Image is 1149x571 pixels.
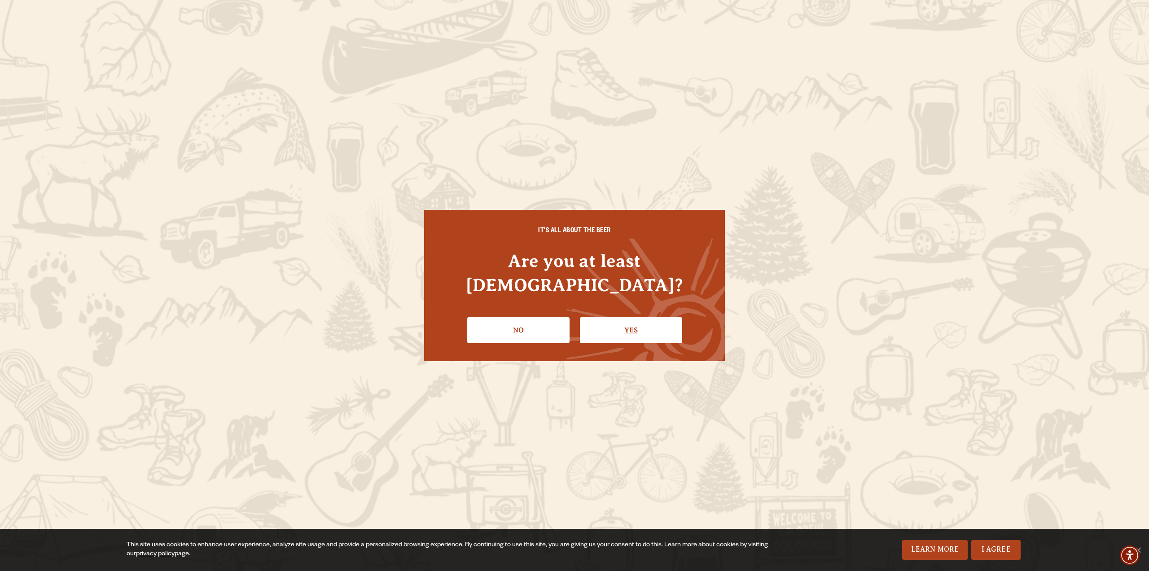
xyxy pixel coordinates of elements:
[136,551,175,558] a: privacy policy
[971,540,1021,560] a: I Agree
[580,317,682,343] a: Confirm I'm 21 or older
[467,317,570,343] a: No
[902,540,968,560] a: Learn More
[127,541,789,559] div: This site uses cookies to enhance user experience, analyze site usage and provide a personalized ...
[442,228,707,236] h6: IT'S ALL ABOUT THE BEER
[1120,545,1140,565] div: Accessibility Menu
[442,249,707,297] h4: Are you at least [DEMOGRAPHIC_DATA]?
